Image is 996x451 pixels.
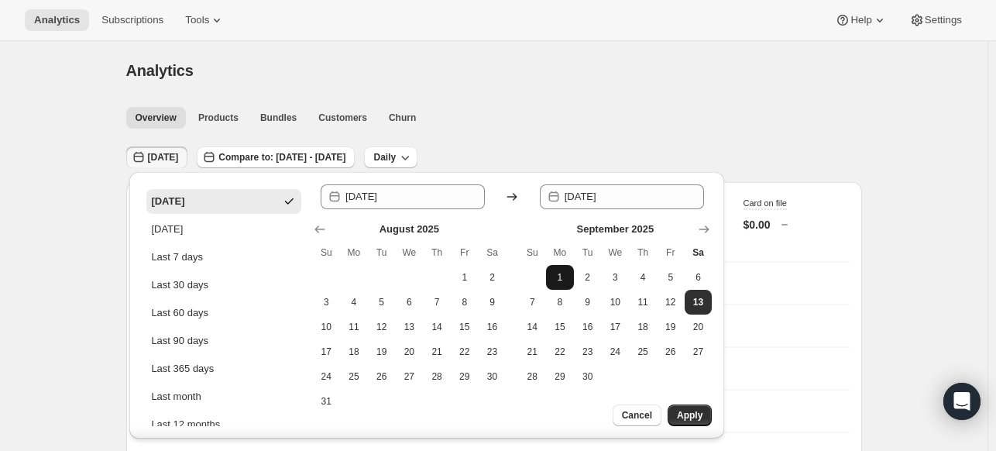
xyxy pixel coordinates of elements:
[479,290,507,315] button: Saturday August 9 2025
[146,189,301,214] button: [DATE]
[580,346,596,358] span: 23
[101,14,163,26] span: Subscriptions
[524,246,540,259] span: Su
[451,290,479,315] button: Friday August 8 2025
[518,364,546,389] button: Sunday September 28 2025
[151,389,201,405] div: Last month
[218,151,345,164] span: Compare to: [DATE] - [DATE]
[677,409,702,422] span: Apply
[312,290,340,315] button: Sunday August 3 2025
[552,271,568,284] span: 1
[346,321,362,333] span: 11
[850,14,871,26] span: Help
[374,346,390,358] span: 19
[744,217,771,232] p: $0.00
[340,315,368,339] button: Monday August 11 2025
[402,296,417,308] span: 6
[457,246,472,259] span: Fr
[663,296,678,308] span: 12
[629,339,657,364] button: Thursday September 25 2025
[368,240,396,265] th: Tuesday
[552,370,568,383] span: 29
[374,321,390,333] span: 12
[146,217,301,242] button: [DATE]
[151,333,208,349] div: Last 90 days
[364,146,417,168] button: Daily
[423,315,451,339] button: Thursday August 14 2025
[685,339,713,364] button: Saturday September 27 2025
[524,370,540,383] span: 28
[629,290,657,315] button: Thursday September 11 2025
[485,296,500,308] span: 9
[402,321,417,333] span: 13
[685,240,713,265] th: Saturday
[613,405,661,426] button: Cancel
[176,9,234,31] button: Tools
[260,112,297,124] span: Bundles
[396,315,424,339] button: Wednesday August 13 2025
[318,112,367,124] span: Customers
[629,315,657,339] button: Thursday September 18 2025
[346,246,362,259] span: Mo
[574,290,602,315] button: Tuesday September 9 2025
[524,296,540,308] span: 7
[622,409,652,422] span: Cancel
[691,271,706,284] span: 6
[396,364,424,389] button: Wednesday August 27 2025
[552,296,568,308] span: 8
[518,339,546,364] button: Sunday September 21 2025
[552,346,568,358] span: 22
[546,364,574,389] button: Monday September 29 2025
[580,321,596,333] span: 16
[151,305,208,321] div: Last 60 days
[423,364,451,389] button: Thursday August 28 2025
[346,370,362,383] span: 25
[580,271,596,284] span: 2
[373,151,396,164] span: Daily
[185,14,209,26] span: Tools
[451,315,479,339] button: Friday August 15 2025
[479,364,507,389] button: Saturday August 30 2025
[635,321,651,333] span: 18
[485,370,500,383] span: 30
[423,339,451,364] button: Thursday August 21 2025
[346,346,362,358] span: 18
[423,290,451,315] button: Thursday August 7 2025
[693,219,715,240] button: Show next month, October 2025
[312,364,340,389] button: Sunday August 24 2025
[524,321,540,333] span: 14
[574,364,602,389] button: Tuesday September 30 2025
[457,296,472,308] span: 8
[943,383,981,420] div: Open Intercom Messenger
[340,240,368,265] th: Monday
[602,339,630,364] button: Wednesday September 24 2025
[629,240,657,265] th: Thursday
[580,370,596,383] span: 30
[602,240,630,265] th: Wednesday
[635,296,651,308] span: 11
[663,271,678,284] span: 5
[429,296,445,308] span: 7
[429,346,445,358] span: 21
[198,112,239,124] span: Products
[151,277,208,293] div: Last 30 days
[318,296,334,308] span: 3
[635,271,651,284] span: 4
[368,364,396,389] button: Tuesday August 26 2025
[318,395,334,408] span: 31
[197,146,355,168] button: Compare to: [DATE] - [DATE]
[485,346,500,358] span: 23
[485,246,500,259] span: Sa
[574,265,602,290] button: Tuesday September 2 2025
[580,246,596,259] span: Tu
[146,356,301,381] button: Last 365 days
[479,240,507,265] th: Saturday
[657,290,685,315] button: Friday September 12 2025
[429,246,445,259] span: Th
[340,290,368,315] button: Monday August 4 2025
[602,290,630,315] button: Wednesday September 10 2025
[580,296,596,308] span: 9
[663,246,678,259] span: Fr
[34,14,80,26] span: Analytics
[92,9,173,31] button: Subscriptions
